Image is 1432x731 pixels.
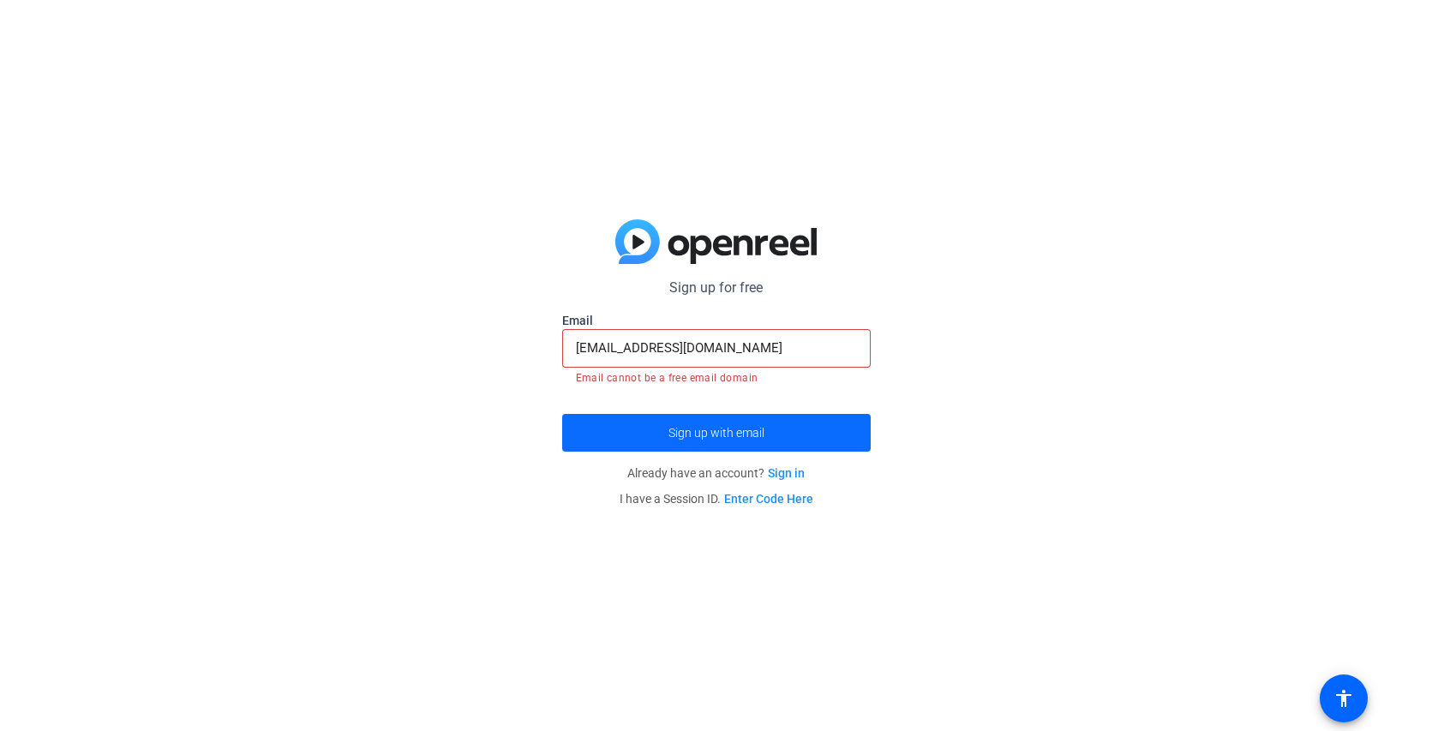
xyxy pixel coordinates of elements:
[1333,688,1354,709] mat-icon: accessibility
[576,368,857,386] mat-error: Email cannot be a free email domain
[562,312,871,329] label: Email
[620,492,813,506] span: I have a Session ID.
[768,466,805,480] a: Sign in
[724,492,813,506] a: Enter Code Here
[615,219,817,264] img: blue-gradient.svg
[562,278,871,298] p: Sign up for free
[576,338,857,358] input: Enter Email Address
[562,414,871,452] button: Sign up with email
[627,466,805,480] span: Already have an account?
